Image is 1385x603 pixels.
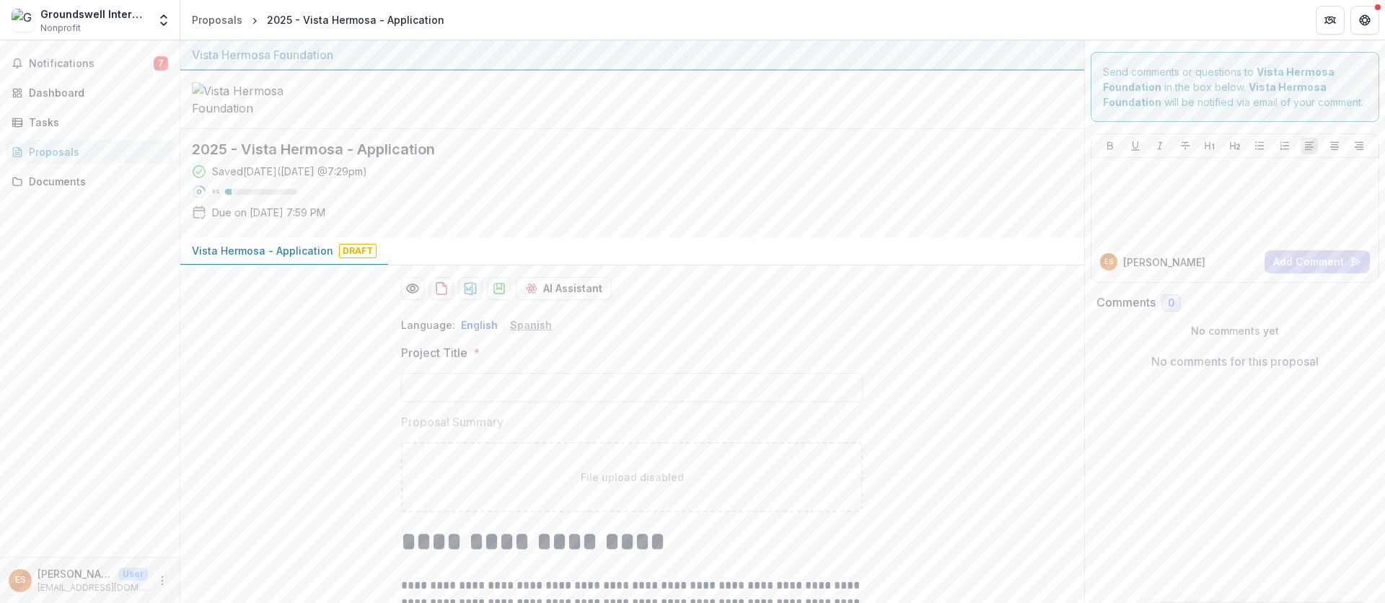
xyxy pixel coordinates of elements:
button: download-proposal [459,277,482,300]
button: Align Left [1301,137,1318,154]
div: Ethan Scully [15,576,26,585]
a: Documents [6,170,174,193]
button: download-proposal [430,277,453,300]
button: Open entity switcher [154,6,174,35]
span: Notifications [29,58,154,70]
button: Preview 4f636f6a-5dbe-4dba-b593-e79addf7e0c4-0.pdf [401,277,424,300]
span: Draft [339,244,377,258]
span: 0 [1168,297,1174,309]
p: [EMAIL_ADDRESS][DOMAIN_NAME] [38,581,148,594]
p: Proposal Summary [401,413,504,431]
div: Proposals [29,144,162,159]
button: Add Comment [1265,250,1370,273]
button: Underline [1127,137,1144,154]
p: File upload disabled [581,470,684,485]
span: Nonprofit [40,22,81,35]
button: Get Help [1350,6,1379,35]
nav: breadcrumb [186,9,450,30]
button: Partners [1316,6,1345,35]
button: Notifications7 [6,52,174,75]
h2: Comments [1096,296,1156,309]
div: 2025 - Vista Hermosa - Application [267,12,444,27]
button: Align Right [1350,137,1368,154]
div: Saved [DATE] ( [DATE] @ 7:29pm ) [212,164,367,179]
p: No comments for this proposal [1151,353,1319,370]
a: Proposals [186,9,248,30]
p: [PERSON_NAME] [1123,255,1205,270]
button: Align Center [1326,137,1343,154]
button: More [154,572,171,589]
div: Tasks [29,115,162,130]
p: Language: [401,317,455,333]
span: 7 [154,56,168,71]
button: Strike [1177,137,1194,154]
p: [PERSON_NAME] [38,566,113,581]
div: Vista Hermosa Foundation [192,46,1073,63]
a: Proposals [6,140,174,164]
button: Italicize [1151,137,1169,154]
button: download-proposal [488,277,511,300]
p: Project Title [401,344,467,361]
button: English [461,319,498,331]
a: Dashboard [6,81,174,105]
button: Bullet List [1251,137,1268,154]
button: Heading 1 [1201,137,1218,154]
p: Due on [DATE] 7:59 PM [212,205,325,220]
p: 9 % [212,187,219,197]
div: Documents [29,174,162,189]
p: No comments yet [1096,323,1374,338]
div: Ethan Scully [1104,258,1113,265]
div: Proposals [192,12,242,27]
a: Tasks [6,110,174,134]
img: Vista Hermosa Foundation [192,82,336,117]
p: User [118,568,148,581]
div: Groundswell International, Inc. [40,6,148,22]
button: Bold [1102,137,1119,154]
button: AI Assistant [516,277,612,300]
img: Groundswell International, Inc. [12,9,35,32]
button: Heading 2 [1226,137,1244,154]
button: Spanish [510,319,552,331]
button: Ordered List [1276,137,1293,154]
div: Dashboard [29,85,162,100]
h2: 2025 - Vista Hermosa - Application [192,141,1050,158]
div: Send comments or questions to in the box below. will be notified via email of your comment. [1091,52,1380,122]
p: Vista Hermosa - Application [192,243,333,258]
